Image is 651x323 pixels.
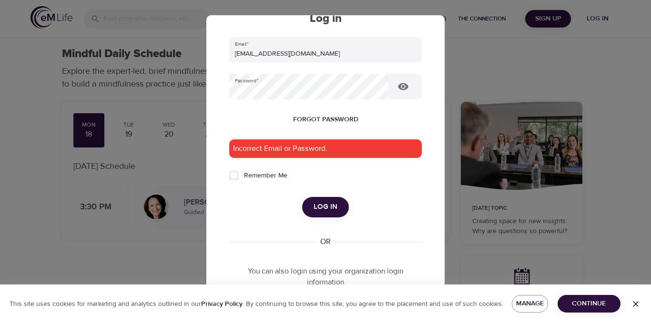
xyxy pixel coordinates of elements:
h2: Log in [229,12,422,26]
button: Forgot password [289,111,362,128]
span: Continue [565,298,613,310]
span: Manage [519,298,540,310]
p: You can also login using your organization login information [229,266,422,288]
span: Log in [314,201,337,213]
b: Privacy Policy [201,300,243,308]
span: Remember Me [244,171,287,181]
div: OR [316,236,335,247]
div: Incorrect Email or Password. [229,139,422,158]
button: Log in [302,197,349,217]
span: Forgot password [293,114,358,126]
